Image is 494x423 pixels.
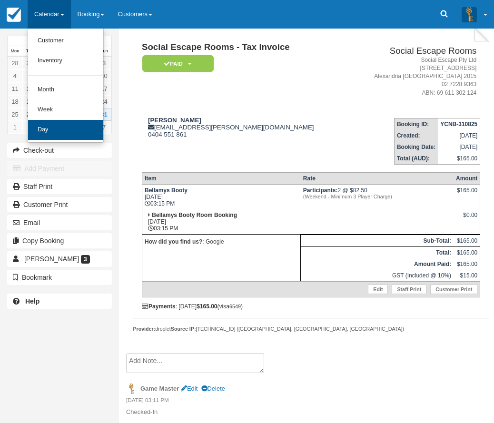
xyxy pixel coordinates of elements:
a: 26 [22,108,37,121]
strong: Bellamys Booty [145,187,188,194]
strong: Payments [142,303,176,310]
th: Amount [454,172,480,184]
strong: [PERSON_NAME] [148,117,201,124]
a: 24 [97,95,111,108]
strong: Game Master [140,385,179,392]
img: checkfront-main-nav-mini-logo.png [7,8,21,22]
span: 3 [81,255,90,264]
p: Checked-In [126,408,483,417]
strong: Participants [303,187,338,194]
a: Staff Print [7,179,112,194]
a: Delete [201,385,225,392]
a: Customer [28,31,103,51]
div: $165.00 [456,187,477,201]
a: 31 [97,108,111,121]
strong: $165.00 [197,303,217,310]
th: Tue [22,46,37,57]
img: A3 [462,7,477,22]
h1: Social Escape Rooms - Tax Invoice [142,42,348,52]
td: $165.00 [454,246,480,258]
td: $165.00 [438,153,480,165]
a: 12 [22,82,37,95]
a: 25 [8,108,22,121]
a: Customer Print [7,197,112,212]
a: 10 [97,69,111,82]
a: 18 [8,95,22,108]
div: : [DATE] (visa ) [142,303,480,310]
td: [DATE] 03:15 PM [142,184,300,209]
th: Created: [394,130,438,141]
a: [PERSON_NAME] 3 [7,251,112,266]
th: Total: [301,246,454,258]
strong: Source IP: [171,326,196,332]
td: $165.00 [454,235,480,246]
a: 7 [97,121,111,134]
a: Edit [181,385,198,392]
ul: Calendar [28,29,104,143]
div: $0.00 [456,212,477,226]
td: $165.00 [454,258,480,270]
a: 4 [8,69,22,82]
button: Copy Booking [7,233,112,248]
th: Item [142,172,300,184]
a: Customer Print [430,285,477,294]
a: 11 [8,82,22,95]
a: 28 [8,57,22,69]
th: Rate [301,172,454,184]
div: droplet [TECHNICAL_ID] ([GEOGRAPHIC_DATA], [GEOGRAPHIC_DATA], [GEOGRAPHIC_DATA]) [133,325,489,333]
strong: Bellamys Booty Room Booking [152,212,237,218]
td: [DATE] [438,141,480,153]
a: 2 [22,121,37,134]
a: 29 [22,57,37,69]
th: Booking Date: [394,141,438,153]
button: Bookmark [7,270,112,285]
small: 6549 [229,304,241,309]
td: GST (Included @ 10%) [301,270,454,282]
th: Mon [8,46,22,57]
a: Staff Print [392,285,426,294]
em: [DATE] 03:11 PM [126,396,483,407]
button: Add Payment [7,161,112,176]
strong: YCNB-310825 [440,121,477,128]
a: 1 [8,121,22,134]
a: Help [7,294,112,309]
a: 5 [22,69,37,82]
th: Sun [97,46,111,57]
h2: Social Escape Rooms [352,46,476,56]
a: Edit [368,285,388,294]
a: Week [28,100,103,120]
strong: How did you find us? [145,238,202,245]
td: [DATE] 03:15 PM [142,209,300,235]
td: 2 @ $82.50 [301,184,454,209]
a: 3 [97,57,111,69]
button: Email [7,215,112,230]
a: 17 [97,82,111,95]
em: Paid [142,55,214,72]
p: : Google [145,237,298,246]
th: Amount Paid: [301,258,454,270]
th: Total (AUD): [394,153,438,165]
a: Month [28,80,103,100]
td: $15.00 [454,270,480,282]
th: Booking ID: [394,118,438,130]
a: Inventory [28,51,103,71]
div: [EMAIL_ADDRESS][PERSON_NAME][DOMAIN_NAME] 0404 551 861 [142,117,348,138]
a: 19 [22,95,37,108]
td: [DATE] [438,130,480,141]
b: Help [25,297,40,305]
button: Check-out [7,143,112,158]
span: [PERSON_NAME] [24,255,79,263]
em: (Weekend - Minimum 3 Player Charge) [303,194,451,199]
a: Day [28,120,103,140]
address: Social Escape Pty Ltd [STREET_ADDRESS] Alexandria [GEOGRAPHIC_DATA] 2015 02 7228 9363 ABN: 69 611... [352,56,476,97]
strong: Provider: [133,326,155,332]
a: Paid [142,55,210,72]
th: Sub-Total: [301,235,454,246]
